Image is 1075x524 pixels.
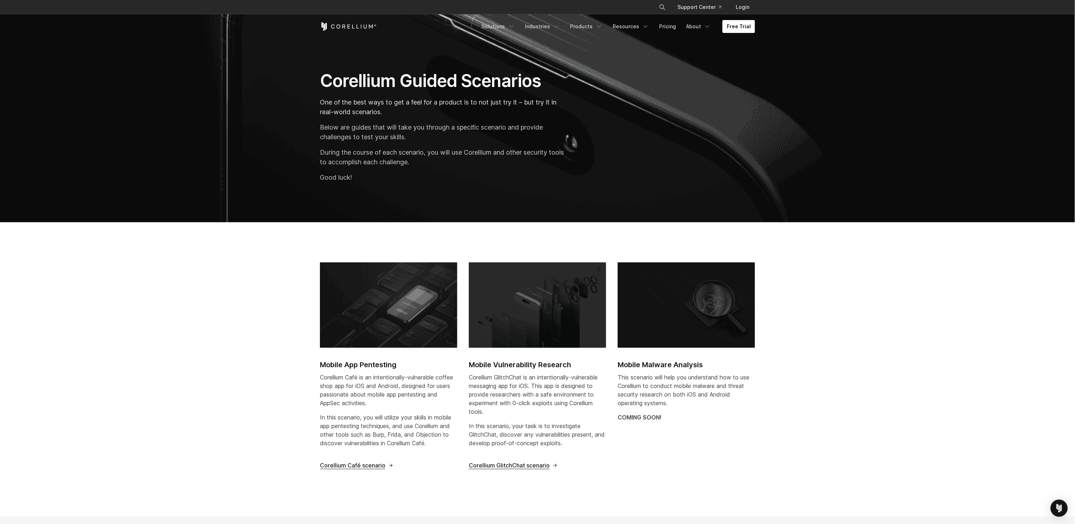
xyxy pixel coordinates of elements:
h2: Mobile Vulnerability Research [469,359,606,370]
img: Mobile App Pentesting [320,262,457,348]
span: Corellium GlitchChat scenario [469,462,550,469]
p: This scenario will help you understand how to use Corellium to conduct mobile malware and threat ... [618,373,755,407]
a: Products [566,20,607,33]
p: Good luck! [320,173,568,182]
p: Corellium Café is an intentionally-vulnerable coffee shop app for iOS and Android, designed for u... [320,373,457,407]
a: Industries [521,20,564,33]
p: Below are guides that will take you through a specific scenario and provide challenges to test yo... [320,122,568,142]
a: Pricing [655,20,680,33]
div: Open Intercom Messenger [1051,500,1068,517]
a: Corellium Home [320,22,377,31]
a: Mobile App Pentesting Mobile App Pentesting Corellium Café is an intentionally-vulnerable coffee ... [320,262,457,469]
a: Login [730,1,755,14]
a: About [682,20,715,33]
a: Resources [608,20,653,33]
a: Solutions [477,20,519,33]
img: Mobile Vulnerability Research [469,262,606,348]
a: Mobile Vulnerability Research Mobile Vulnerability Research Corellium GlitchChat is an intentiona... [469,262,606,469]
div: Navigation Menu [650,1,755,14]
h1: Corellium Guided Scenarios [320,70,568,92]
p: During the course of each scenario, you will use Corellium and other security tools to accomplish... [320,147,568,167]
p: One of the best ways to get a feel for a product is to not just try it – but try it in real-world... [320,97,568,117]
span: Corellium Café scenario [320,462,385,469]
h2: Mobile App Pentesting [320,359,457,370]
h2: Mobile Malware Analysis [618,359,755,370]
p: Corellium GlitchChat is an intentionally-vulnerable messaging app for iOS. This app is designed t... [469,373,606,416]
p: In this scenario, your task is to investigate GlitchChat, discover any vulnerabilities present, a... [469,422,606,447]
button: Search [656,1,669,14]
img: Mobile Malware Analysis [618,262,755,348]
p: In this scenario, you will utilize your skills in mobile app pentesting techniques, and use Corel... [320,413,457,447]
strong: COMING SOON! [618,414,662,421]
a: Free Trial [723,20,755,33]
a: Support Center [672,1,727,14]
div: Navigation Menu [477,20,755,33]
